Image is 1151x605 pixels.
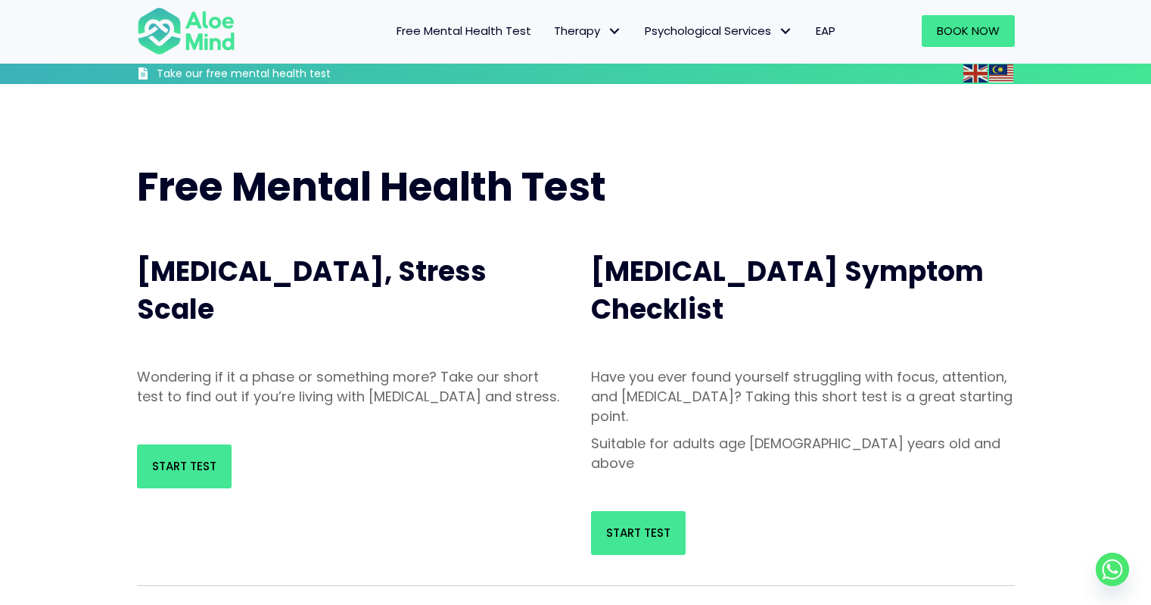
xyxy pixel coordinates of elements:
span: EAP [816,23,835,39]
a: English [963,64,989,82]
a: Malay [989,64,1015,82]
span: Book Now [937,23,1000,39]
a: Psychological ServicesPsychological Services: submenu [633,15,804,47]
span: [MEDICAL_DATA] Symptom Checklist [591,252,984,329]
span: Therapy: submenu [604,20,626,42]
nav: Menu [255,15,847,47]
a: Start Test [591,511,686,555]
span: Free Mental Health Test [397,23,531,39]
span: [MEDICAL_DATA], Stress Scale [137,252,487,329]
img: ms [989,64,1013,83]
a: Start Test [137,444,232,488]
span: Free Mental Health Test [137,159,606,214]
a: Book Now [922,15,1015,47]
span: Start Test [606,525,670,541]
p: Wondering if it a phase or something more? Take our short test to find out if you’re living with ... [137,367,561,407]
a: Take our free mental health test [137,67,412,84]
span: Therapy [554,23,622,39]
a: TherapyTherapy: submenu [543,15,633,47]
p: Have you ever found yourself struggling with focus, attention, and [MEDICAL_DATA]? Taking this sh... [591,367,1015,426]
a: EAP [804,15,847,47]
p: Suitable for adults age [DEMOGRAPHIC_DATA] years old and above [591,434,1015,473]
span: Start Test [152,458,216,474]
a: Whatsapp [1096,553,1129,586]
img: Aloe mind Logo [137,6,235,56]
a: Free Mental Health Test [385,15,543,47]
span: Psychological Services [645,23,793,39]
img: en [963,64,988,83]
h3: Take our free mental health test [157,67,412,82]
span: Psychological Services: submenu [775,20,797,42]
